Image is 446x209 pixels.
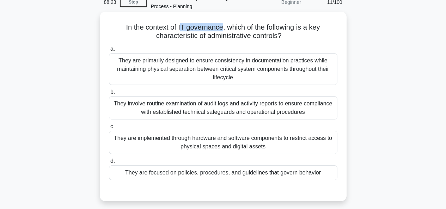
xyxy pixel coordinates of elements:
[109,96,337,119] div: They involve routine examination of audit logs and activity reports to ensure compliance with est...
[109,165,337,180] div: They are focused on policies, procedures, and guidelines that govern behavior
[109,131,337,154] div: They are implemented through hardware and software components to restrict access to physical spac...
[110,46,115,52] span: a.
[110,123,115,129] span: c.
[110,89,115,95] span: b.
[108,23,338,41] h5: In the context of IT governance, which of the following is a key characteristic of administrative...
[109,53,337,85] div: They are primarily designed to ensure consistency in documentation practices while maintaining ph...
[110,158,115,164] span: d.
